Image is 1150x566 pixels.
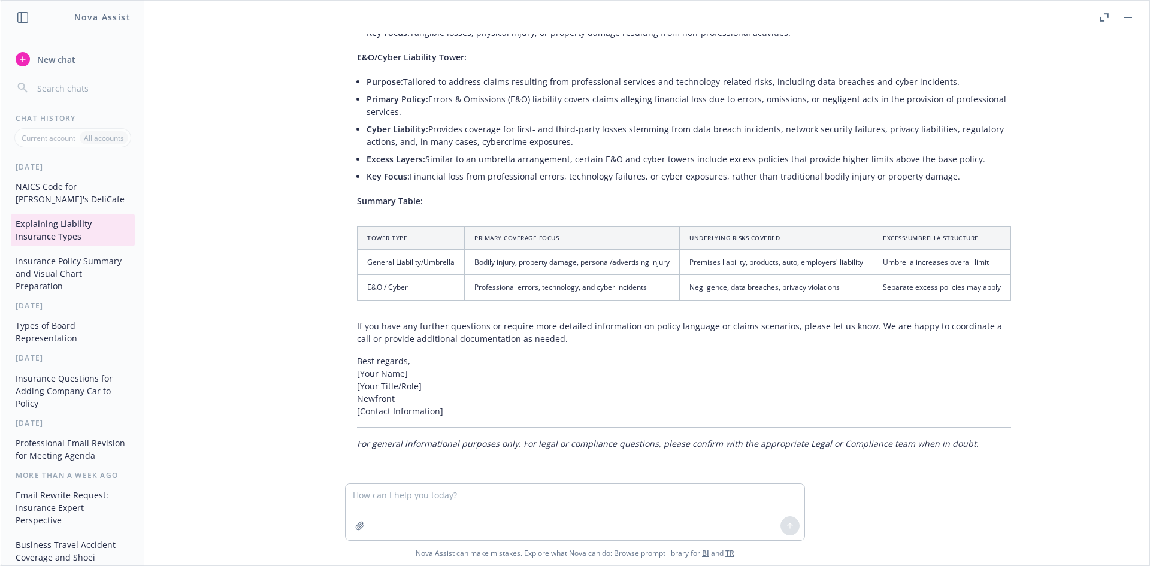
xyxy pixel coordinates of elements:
[367,153,425,165] span: Excess Layers:
[465,227,680,250] th: Primary Coverage Focus
[1,113,144,123] div: Chat History
[680,227,873,250] th: Underlying Risks Covered
[11,485,135,530] button: Email Rewrite Request: Insurance Expert Perspective
[35,80,130,96] input: Search chats
[367,76,403,87] span: Purpose:
[358,227,465,250] th: Tower Type
[1,353,144,363] div: [DATE]
[873,275,1011,300] td: Separate excess policies may apply
[367,73,1011,90] li: Tailored to address claims resulting from professional services and technology-related risks, inc...
[11,316,135,348] button: Types of Board Representation
[367,90,1011,120] li: Errors & Omissions (E&O) liability covers claims alleging financial loss due to errors, omissions...
[702,548,709,558] a: BI
[357,438,979,449] em: For general informational purposes only. For legal or compliance questions, please confirm with t...
[1,470,144,480] div: More than a week ago
[358,250,465,275] td: General Liability/Umbrella
[1,162,144,172] div: [DATE]
[357,52,467,63] span: E&O/Cyber Liability Tower:
[873,227,1011,250] th: Excess/Umbrella Structure
[367,168,1011,185] li: Financial loss from professional errors, technology failures, or cyber exposures, rather than tra...
[680,250,873,275] td: Premises liability, products, auto, employers' liability
[367,171,410,182] span: Key Focus:
[725,548,734,558] a: TR
[367,150,1011,168] li: Similar to an umbrella arrangement, certain E&O and cyber towers include excess policies that pro...
[357,355,1011,417] p: Best regards, [Your Name] [Your Title/Role] Newfront [Contact Information]
[11,368,135,413] button: Insurance Questions for Adding Company Car to Policy
[1,301,144,311] div: [DATE]
[873,250,1011,275] td: Umbrella increases overall limit
[680,275,873,300] td: Negligence, data breaches, privacy violations
[11,251,135,296] button: Insurance Policy Summary and Visual Chart Preparation
[5,541,1145,565] span: Nova Assist can make mistakes. Explore what Nova can do: Browse prompt library for and
[358,275,465,300] td: E&O / Cyber
[74,11,131,23] h1: Nova Assist
[357,195,423,207] span: Summary Table:
[11,49,135,70] button: New chat
[367,93,428,105] span: Primary Policy:
[11,433,135,465] button: Professional Email Revision for Meeting Agenda
[1,418,144,428] div: [DATE]
[367,123,428,135] span: Cyber Liability:
[367,120,1011,150] li: Provides coverage for first- and third-party losses stemming from data breach incidents, network ...
[11,214,135,246] button: Explaining Liability Insurance Types
[22,133,75,143] p: Current account
[465,275,680,300] td: Professional errors, technology, and cyber incidents
[11,177,135,209] button: NAICS Code for [PERSON_NAME]'s DeliCafe
[465,250,680,275] td: Bodily injury, property damage, personal/advertising injury
[35,53,75,66] span: New chat
[357,320,1011,345] p: If you have any further questions or require more detailed information on policy language or clai...
[84,133,124,143] p: All accounts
